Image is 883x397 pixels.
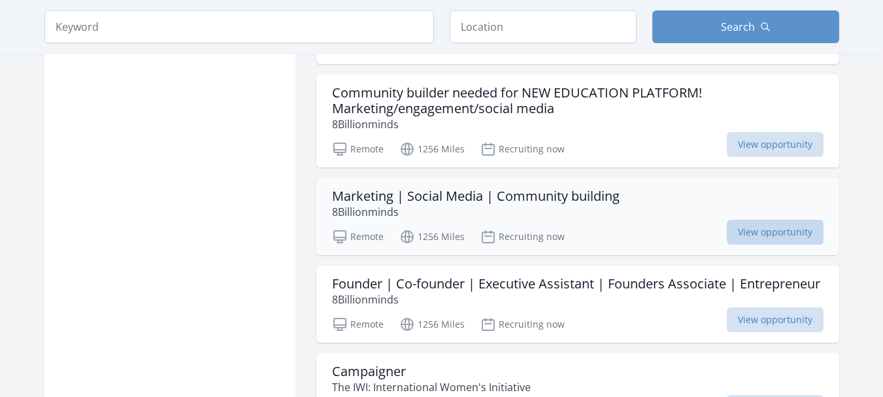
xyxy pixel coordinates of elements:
[332,229,384,245] p: Remote
[399,317,465,332] p: 1256 Miles
[399,141,465,157] p: 1256 Miles
[332,141,384,157] p: Remote
[399,229,465,245] p: 1256 Miles
[316,75,839,167] a: Community builder needed for NEW EDUCATION PLATFORM! Marketing/engagement/social media 8Billionmi...
[480,229,565,245] p: Recruiting now
[332,85,824,116] h3: Community builder needed for NEW EDUCATION PLATFORM! Marketing/engagement/social media
[480,141,565,157] p: Recruiting now
[332,204,620,220] p: 8Billionminds
[44,10,434,43] input: Keyword
[727,307,824,332] span: View opportunity
[652,10,839,43] button: Search
[332,276,820,292] h3: Founder | Co-founder | Executive Assistant | Founders Associate | Entrepreneur
[332,379,531,395] p: The IWI: International Women's Initiative
[727,220,824,245] span: View opportunity
[332,188,620,204] h3: Marketing | Social Media | Community building
[727,132,824,157] span: View opportunity
[316,178,839,255] a: Marketing | Social Media | Community building 8Billionminds Remote 1256 Miles Recruiting now View...
[480,317,565,332] p: Recruiting now
[450,10,637,43] input: Location
[332,317,384,332] p: Remote
[316,266,839,343] a: Founder | Co-founder | Executive Assistant | Founders Associate | Entrepreneur 8Billionminds Remo...
[332,292,820,307] p: 8Billionminds
[332,116,824,132] p: 8Billionminds
[721,19,755,35] span: Search
[332,364,531,379] h3: Campaigner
